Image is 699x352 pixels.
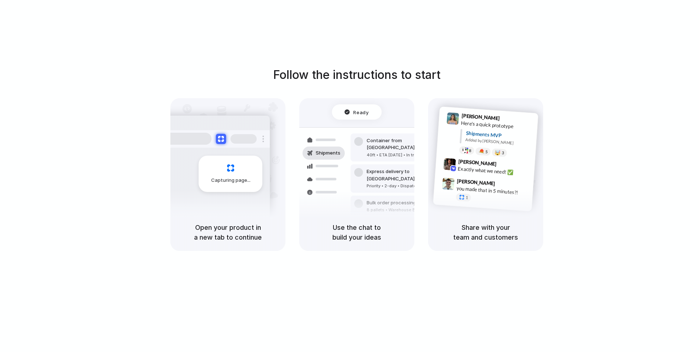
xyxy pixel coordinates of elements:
[485,149,488,153] span: 5
[495,150,501,155] div: 🤯
[458,165,530,177] div: Exactly what we need! ✅
[466,129,533,141] div: Shipments MVP
[499,161,514,169] span: 9:42 AM
[367,137,445,151] div: Container from [GEOGRAPHIC_DATA]
[469,148,471,152] span: 8
[458,157,497,168] span: [PERSON_NAME]
[367,207,434,213] div: 8 pallets • Warehouse B • Packed
[367,199,434,207] div: Bulk order processing
[273,66,441,84] h1: Follow the instructions to start
[367,168,445,182] div: Express delivery to [GEOGRAPHIC_DATA]
[461,112,500,122] span: [PERSON_NAME]
[179,223,277,242] h5: Open your product in a new tab to continue
[316,149,340,157] span: Shipments
[211,177,252,184] span: Capturing page
[437,223,534,242] h5: Share with your team and customers
[456,184,529,197] div: you made that in 5 minutes?!
[367,183,445,189] div: Priority • 2-day • Dispatched
[465,136,532,147] div: Added by [PERSON_NAME]
[308,223,406,242] h5: Use the chat to build your ideas
[457,177,495,187] span: [PERSON_NAME]
[466,195,468,199] span: 1
[497,180,512,189] span: 9:47 AM
[502,115,517,124] span: 9:41 AM
[502,151,504,155] span: 3
[461,119,534,131] div: Here's a quick prototype
[354,108,369,116] span: Ready
[367,152,445,158] div: 40ft • ETA [DATE] • In transit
